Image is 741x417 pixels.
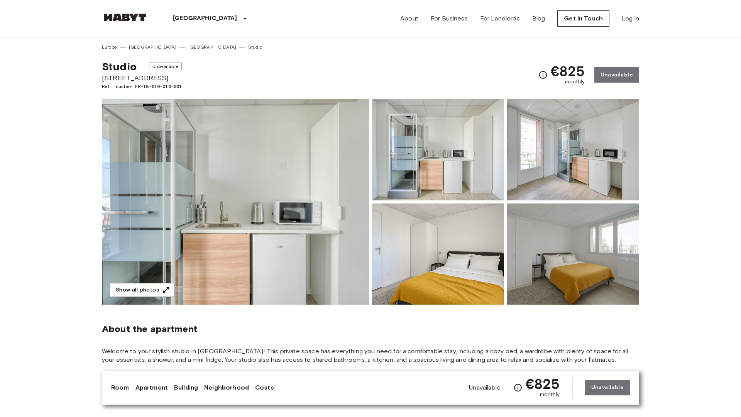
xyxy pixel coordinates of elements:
[110,283,174,297] button: Show all photos
[102,83,182,90] span: Ref. number FR-18-010-010-001
[372,203,504,305] img: Picture of unit FR-18-010-010-001
[129,44,177,51] a: [GEOGRAPHIC_DATA]
[111,383,129,392] a: Room
[102,73,182,83] span: [STREET_ADDRESS]
[248,44,262,51] a: Studio
[102,44,117,51] a: Europe
[431,14,468,23] a: For Business
[622,14,639,23] a: Log in
[540,391,560,398] span: monthly
[102,347,639,364] span: Welcome to your stylish studio in [GEOGRAPHIC_DATA]! This private space has everything you need f...
[526,377,560,391] span: €825
[480,14,520,23] a: For Landlords
[255,383,274,392] a: Costs
[188,44,236,51] a: [GEOGRAPHIC_DATA]
[173,14,237,23] p: [GEOGRAPHIC_DATA]
[135,383,168,392] a: Apartment
[532,14,545,23] a: Blog
[102,99,369,305] img: Marketing picture of unit FR-18-010-010-001
[102,14,148,21] img: Habyt
[372,99,504,200] img: Picture of unit FR-18-010-010-001
[102,60,137,73] span: Studio
[204,383,249,392] a: Neighborhood
[102,323,197,335] span: About the apartment
[538,70,548,80] svg: Check cost overview for full price breakdown. Please note that discounts apply to new joiners onl...
[174,383,198,392] a: Building
[513,383,523,392] svg: Check cost overview for full price breakdown. Please note that discounts apply to new joiners onl...
[149,63,182,70] span: Unavailable
[400,14,418,23] a: About
[551,64,585,78] span: €825
[507,203,639,305] img: Picture of unit FR-18-010-010-001
[565,78,585,86] span: monthly
[469,383,501,392] span: Unavailable
[557,10,609,27] a: Get in Touch
[507,99,639,200] img: Picture of unit FR-18-010-010-001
